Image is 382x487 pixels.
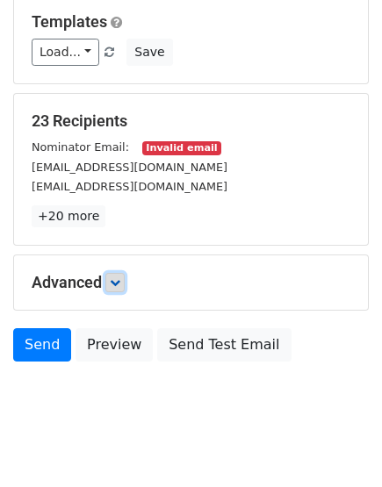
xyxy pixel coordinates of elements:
small: [EMAIL_ADDRESS][DOMAIN_NAME] [32,161,227,174]
iframe: Chat Widget [294,403,382,487]
a: Preview [76,328,153,362]
a: +20 more [32,205,105,227]
a: Send Test Email [157,328,291,362]
a: Load... [32,39,99,66]
button: Save [126,39,172,66]
small: [EMAIL_ADDRESS][DOMAIN_NAME] [32,180,227,193]
h5: 23 Recipients [32,111,350,131]
a: Send [13,328,71,362]
small: Invalid email [142,141,221,156]
h5: Advanced [32,273,350,292]
a: Templates [32,12,107,31]
small: Nominator Email: [32,140,129,154]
